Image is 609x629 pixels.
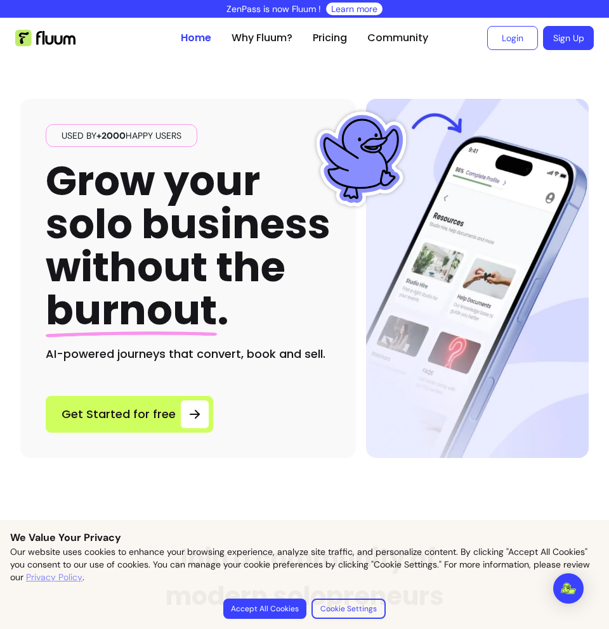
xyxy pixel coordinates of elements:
a: Sign Up [543,26,594,50]
h1: Grow your solo business without the . [46,160,331,333]
a: Get Started for free [46,396,213,433]
a: Learn more [331,3,377,15]
a: Community [367,30,428,46]
a: Pricing [313,30,347,46]
p: We Value Your Privacy [10,530,599,545]
p: ZenPass is now Fluum ! [226,3,321,15]
a: Home [181,30,211,46]
img: Hero [366,99,589,458]
a: Why Fluum? [232,30,292,46]
button: Accept All Cookies [223,599,306,619]
span: burnout [46,282,217,338]
img: Fluum Logo [15,30,75,46]
p: Our website uses cookies to enhance your browsing experience, analyze site traffic, and personali... [10,545,599,583]
span: +2000 [96,130,126,141]
a: Privacy Policy [26,571,82,583]
h2: AI-powered journeys that convert, book and sell. [46,345,331,363]
a: Login [487,26,538,50]
span: Used by happy users [56,129,187,142]
button: Cookie Settings [311,599,386,619]
span: Get Started for free [62,405,176,423]
div: Open Intercom Messenger [553,573,584,604]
